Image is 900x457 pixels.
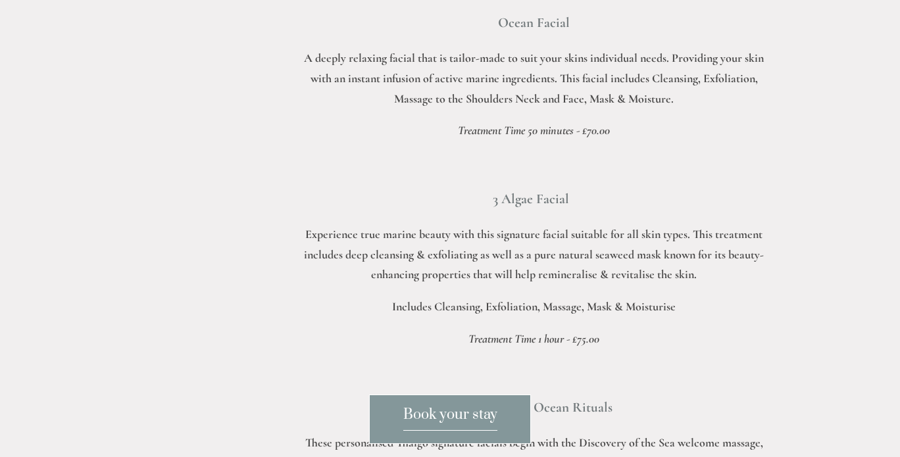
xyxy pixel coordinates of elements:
p: A deeply relaxing facial that is tailor-made to suit your skins individual needs. Providing your ... [303,48,764,108]
strong: 3 Algae Facial [493,191,576,207]
span: Book your stay [403,406,497,431]
a: Book your stay [369,395,531,444]
em: Treatment Time 50 minutes - £70.00 [458,123,610,137]
em: Treatment Time 1 hour - £75.00 [468,331,599,346]
p: Includes Cleansing, Exfoliation, Massage, Mask & Moisturise [303,297,764,317]
p: Experience true marine beauty with this signature facial suitable for all skin types. This treatm... [303,224,764,285]
strong: Ocean Facial [498,14,570,31]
